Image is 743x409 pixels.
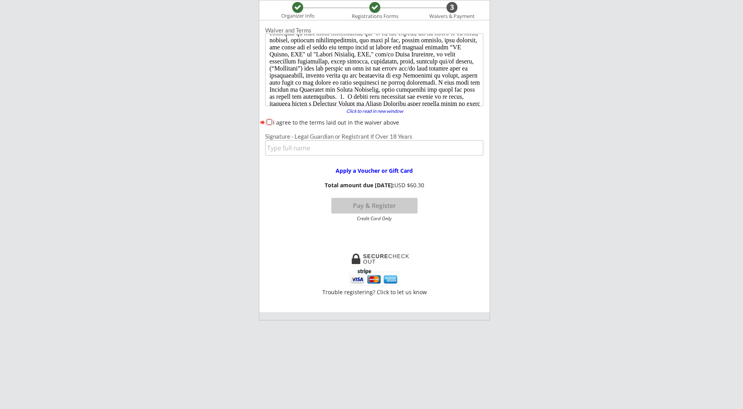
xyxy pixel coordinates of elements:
button: Pay & Register [331,198,418,214]
div: Trouble registering? Click to let us know [322,290,427,295]
div: Apply a Voucher or Gift Card [324,168,425,174]
div: Signature - Legal Guardian or Registrant if Over 18 Years [265,134,483,139]
div: Click to read in new window [341,109,408,114]
div: Organizer Info [276,13,319,19]
input: Type full name [265,140,483,156]
label: I agree to the terms laid out in the waiver above [273,119,399,126]
strong: Total amount due [DATE]: [325,181,394,189]
div: 3 [447,3,457,12]
div: CHECKOUT [363,253,410,264]
div: Credit Card Only [334,216,414,221]
div: Waivers & Payment [425,13,479,20]
div: USD $60.30 [320,182,428,189]
div: Registrations Forms [348,13,402,20]
a: Click to read in new window [341,109,408,115]
strong: SECURE [363,253,388,259]
button: forward [259,118,266,126]
div: Waiver and Terms [265,27,483,33]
